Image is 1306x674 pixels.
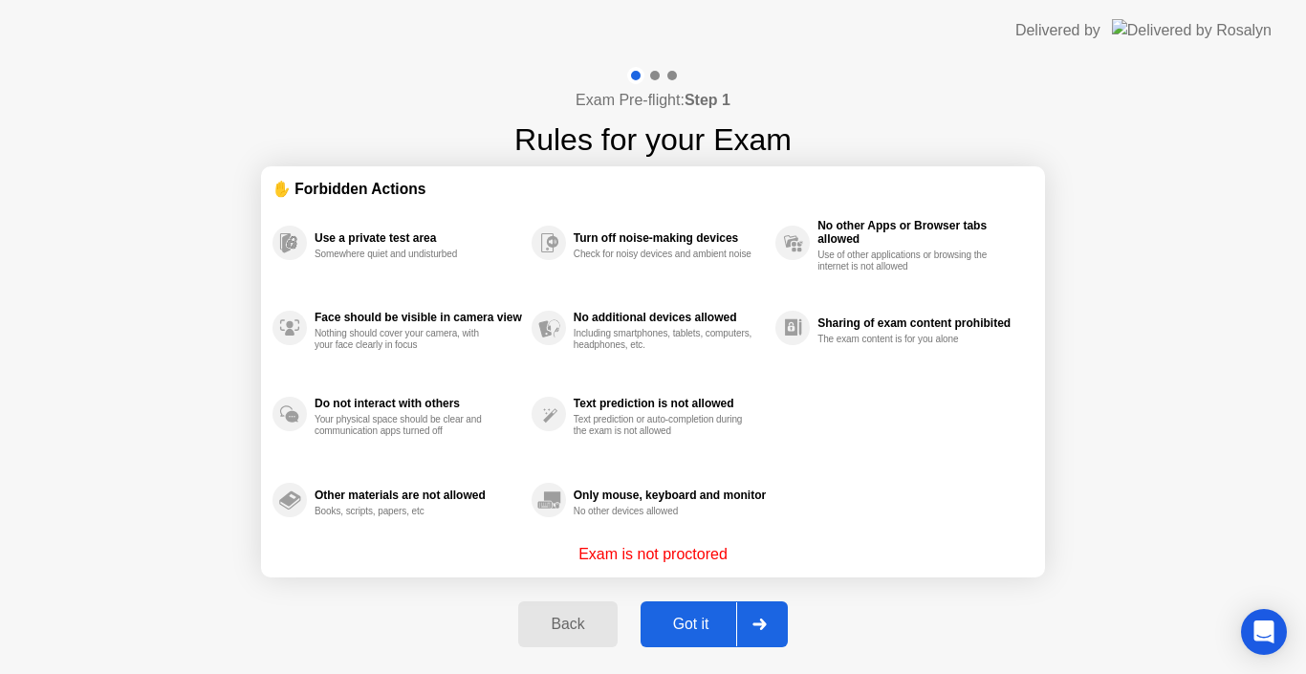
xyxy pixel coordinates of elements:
[574,489,766,502] div: Only mouse, keyboard and monitor
[514,117,792,163] h1: Rules for your Exam
[315,231,522,245] div: Use a private test area
[817,316,1024,330] div: Sharing of exam content prohibited
[315,489,522,502] div: Other materials are not allowed
[315,311,522,324] div: Face should be visible in camera view
[315,328,495,351] div: Nothing should cover your camera, with your face clearly in focus
[524,616,611,633] div: Back
[1015,19,1100,42] div: Delivered by
[817,219,1024,246] div: No other Apps or Browser tabs allowed
[576,89,730,112] h4: Exam Pre-flight:
[315,249,495,260] div: Somewhere quiet and undisturbed
[1112,19,1272,41] img: Delivered by Rosalyn
[1241,609,1287,655] div: Open Intercom Messenger
[641,601,788,647] button: Got it
[315,397,522,410] div: Do not interact with others
[574,328,754,351] div: Including smartphones, tablets, computers, headphones, etc.
[574,231,766,245] div: Turn off noise-making devices
[646,616,736,633] div: Got it
[315,414,495,437] div: Your physical space should be clear and communication apps turned off
[574,249,754,260] div: Check for noisy devices and ambient noise
[817,250,998,272] div: Use of other applications or browsing the internet is not allowed
[518,601,617,647] button: Back
[574,414,754,437] div: Text prediction or auto-completion during the exam is not allowed
[817,334,998,345] div: The exam content is for you alone
[272,178,1034,200] div: ✋ Forbidden Actions
[578,543,728,566] p: Exam is not proctored
[574,311,766,324] div: No additional devices allowed
[315,506,495,517] div: Books, scripts, papers, etc
[685,92,730,108] b: Step 1
[574,397,766,410] div: Text prediction is not allowed
[574,506,754,517] div: No other devices allowed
